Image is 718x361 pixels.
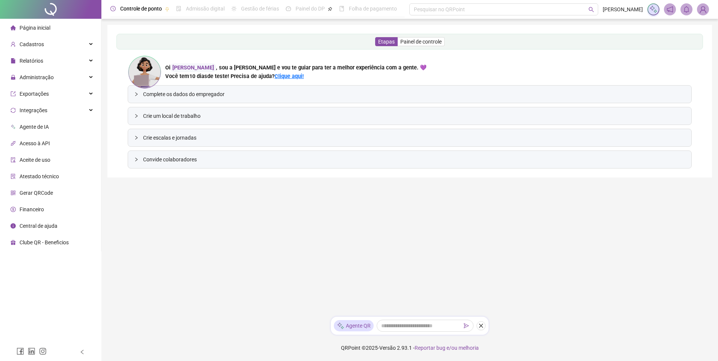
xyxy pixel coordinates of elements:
span: audit [11,157,16,162]
span: file-done [176,6,181,11]
span: info-circle [11,223,16,229]
span: Cadastros [20,41,44,47]
div: Crie escalas e jornadas [128,129,691,146]
span: qrcode [11,190,16,196]
span: Crie um local de trabalho [143,112,685,120]
span: Etapas [378,39,395,45]
span: Controle de ponto [120,6,162,12]
div: [PERSON_NAME] [170,63,216,72]
span: Folha de pagamento [349,6,397,12]
span: home [11,25,16,30]
span: dashboard [286,6,291,11]
span: linkedin [28,347,35,355]
span: collapsed [134,135,139,140]
span: search [588,7,594,12]
span: Agente de IA [20,124,49,130]
div: Oi , sou a [PERSON_NAME] e vou te guiar para ter a melhor experiência com a gente. 💜 [165,63,427,72]
span: Central de ajuda [20,223,57,229]
a: Clique aqui! [275,73,304,80]
span: facebook [17,347,24,355]
span: Convide colaboradores [143,155,685,164]
span: export [11,91,16,96]
div: Complete os dados do empregador [128,86,691,103]
img: 95296 [697,4,709,15]
span: Exportações [20,91,49,97]
span: dias [197,73,207,80]
span: collapsed [134,92,139,96]
span: close [478,323,484,328]
span: Clube QR - Beneficios [20,239,69,245]
span: Você tem [165,73,189,80]
div: Convide colaboradores [128,151,691,168]
span: book [339,6,344,11]
span: Acesso à API [20,140,50,146]
span: instagram [39,347,47,355]
span: gift [11,240,16,245]
span: Financeiro [20,206,44,212]
div: Agente QR [334,320,374,331]
span: sun [231,6,237,11]
span: Versão [379,345,396,351]
span: send [464,323,469,328]
img: ana-icon.cad42e3e8b8746aecfa2.png [128,55,161,89]
footer: QRPoint © 2025 - 2.93.1 - [101,335,718,361]
span: Crie escalas e jornadas [143,134,685,142]
span: Gerar QRCode [20,190,53,196]
img: sparkle-icon.fc2bf0ac1784a2077858766a79e2daf3.svg [337,322,344,330]
span: clock-circle [110,6,116,11]
span: de teste! Precisa de ajuda? [207,73,275,80]
span: Aceite de uso [20,157,50,163]
span: api [11,141,16,146]
span: Relatórios [20,58,43,64]
span: user-add [11,42,16,47]
span: [PERSON_NAME] [603,5,643,14]
span: Complete os dados do empregador [143,90,685,98]
span: 10 [189,73,207,80]
span: file [11,58,16,63]
span: dollar [11,207,16,212]
span: Integrações [20,107,47,113]
div: Crie um local de trabalho [128,107,691,125]
span: Painel de controle [400,39,442,45]
span: Reportar bug e/ou melhoria [415,345,479,351]
span: left [80,349,85,355]
span: Painel do DP [296,6,325,12]
span: Administração [20,74,54,80]
span: pushpin [165,7,169,11]
span: sync [11,108,16,113]
span: solution [11,174,16,179]
span: bell [683,6,690,13]
span: Gestão de férias [241,6,279,12]
img: sparkle-icon.fc2bf0ac1784a2077858766a79e2daf3.svg [649,5,658,14]
span: notification [667,6,673,13]
span: collapsed [134,157,139,162]
span: Página inicial [20,25,50,31]
span: pushpin [328,7,332,11]
span: Admissão digital [186,6,225,12]
span: collapsed [134,114,139,118]
span: Atestado técnico [20,173,59,179]
span: lock [11,75,16,80]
